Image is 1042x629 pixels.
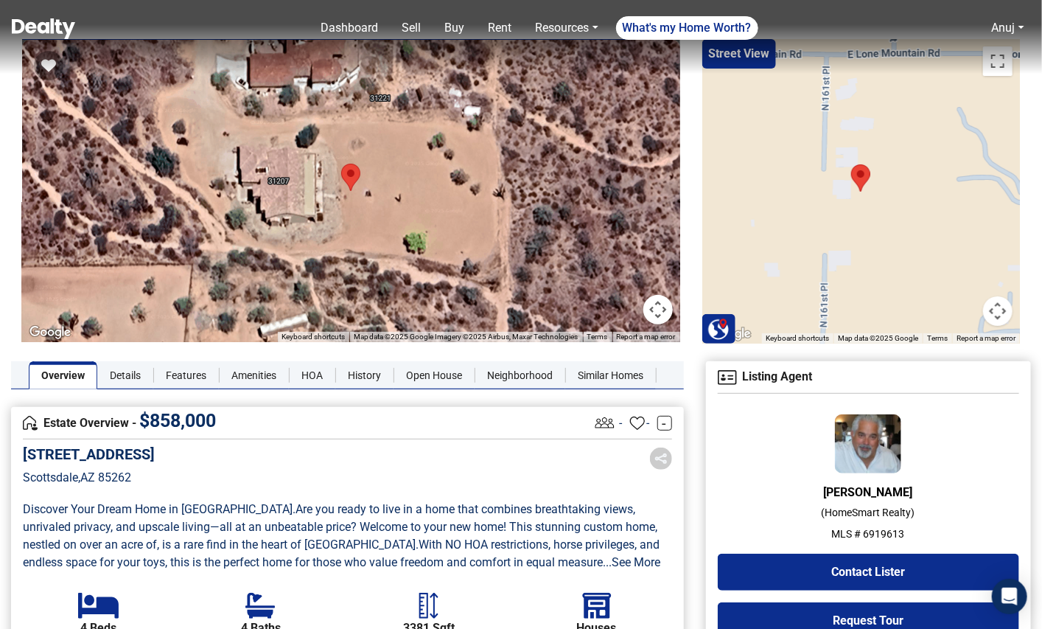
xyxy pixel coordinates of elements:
[97,361,153,389] a: Details
[707,318,730,340] img: Search Homes at Dealty
[23,445,155,463] h5: [STREET_ADDRESS]
[643,295,673,324] button: Map camera controls
[26,323,74,342] img: Google
[26,323,74,342] a: Open this area in Google Maps (opens a new window)
[7,585,52,629] iframe: BigID CMP Widget
[29,361,97,389] a: Overview
[957,334,1015,342] a: Report a map error
[315,13,384,43] a: Dashboard
[617,333,676,341] a: Report a map error
[835,414,901,473] img: Agent
[354,333,578,341] span: Map data ©2025 Google Imagery ©2025 Airbus, Maxar Technologies
[657,416,672,431] a: -
[23,469,155,487] p: Scottsdale , AZ 85262
[603,555,660,569] a: ...See More
[529,13,604,43] a: Resources
[718,505,1019,521] p: ( HomeSmart Realty )
[23,416,38,431] img: Overview
[482,13,517,43] a: Rent
[282,332,345,342] button: Keyboard shortcuts
[12,18,75,39] img: Dealty - Buy, Sell & Rent Homes
[718,370,1019,385] h4: Listing Agent
[23,502,660,552] span: Are you ready to live in a home that combines breathtaking views, unrivaled privacy, and upscale ...
[630,416,645,431] img: Favourites
[219,361,289,389] a: Amenities
[983,296,1013,326] button: Map camera controls
[620,414,623,432] span: -
[992,579,1027,614] div: Open Intercom Messenger
[289,361,335,389] a: HOA
[587,333,608,341] a: Terms (opens in new tab)
[838,334,918,342] span: Map data ©2025 Google
[23,502,296,516] span: Discover Your Dream Home in [GEOGRAPHIC_DATA] .
[718,370,737,385] img: Agent
[986,13,1030,43] a: Anuj
[139,410,216,431] span: $ 858,000
[616,16,758,40] a: What's my Home Worth?
[396,13,427,43] a: Sell
[718,527,1019,542] p: MLS # 6919613
[718,485,1019,499] h6: [PERSON_NAME]
[475,361,565,389] a: Neighborhood
[23,538,662,569] span: With NO HOA restrictions, horse privileges, and endless space for your toys, this is the perfect ...
[592,410,618,436] img: Listing View
[23,415,592,431] h4: Estate Overview -
[565,361,656,389] a: Similar Homes
[438,13,470,43] a: Buy
[718,554,1019,591] button: Contact Lister
[647,414,650,432] span: -
[927,334,948,342] a: Terms (opens in new tab)
[992,21,1015,35] a: Anuj
[153,361,219,389] a: Features
[335,361,394,389] a: History
[766,333,829,344] button: Keyboard shortcuts
[394,361,475,389] a: Open House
